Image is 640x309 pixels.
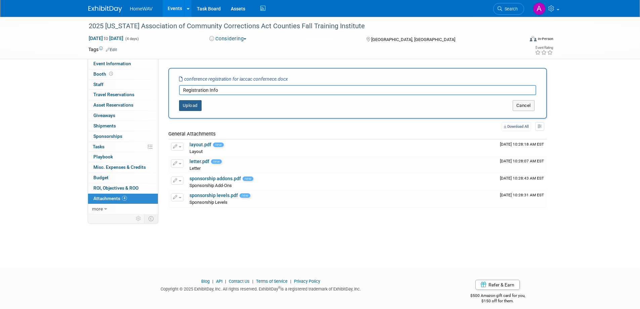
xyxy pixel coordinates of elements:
span: | [251,279,255,284]
a: Playbook [88,152,158,162]
span: Upload Timestamp [500,142,544,147]
a: Contact Us [229,279,250,284]
div: Copyright © 2025 ExhibitDay, Inc. All rights reserved. ExhibitDay is a registered trademark of Ex... [88,284,434,292]
span: | [223,279,228,284]
span: | [289,279,293,284]
img: Format-Inperson.png [530,36,537,41]
td: Upload Timestamp [497,140,547,156]
img: ExhibitDay [88,6,122,12]
a: Search [493,3,524,15]
span: Asset Reservations [93,102,133,108]
button: Cancel [513,100,535,111]
a: Attachments4 [88,194,158,204]
span: HomeWAV [130,6,153,11]
td: Personalize Event Tab Strip [133,214,144,223]
a: Blog [201,279,210,284]
sup: ® [278,286,281,289]
a: Refer & Earn [475,280,520,290]
span: [GEOGRAPHIC_DATA], [GEOGRAPHIC_DATA] [371,37,455,42]
a: Privacy Policy [294,279,320,284]
span: Shipments [93,123,116,128]
span: (4 days) [125,37,139,41]
button: Upload [179,100,202,111]
a: Edit [106,47,117,52]
span: | [211,279,215,284]
a: Giveaways [88,111,158,121]
span: Sponsorship Levels [189,200,227,205]
a: more [88,204,158,214]
a: sponsorship levels.pdf [189,193,238,198]
span: Playbook [93,154,113,159]
span: new [213,143,224,147]
span: Booth not reserved yet [108,71,114,76]
a: letter.pdf [189,159,209,164]
div: 2025 [US_STATE] Association of Community Corrections Act Counties Fall Training Institute [86,20,514,32]
img: Amanda Jasper [533,2,546,15]
div: Event Format [484,35,554,45]
div: Event Rating [535,46,553,49]
div: $150 off for them. [443,298,552,304]
td: Upload Timestamp [497,190,547,207]
td: Upload Timestamp [497,156,547,173]
td: Upload Timestamp [497,173,547,190]
a: Staff [88,80,158,90]
span: Sponsorship Add-Ons [189,183,232,188]
a: Event Information [88,59,158,69]
span: Giveaways [93,113,115,118]
span: new [211,159,222,164]
a: Booth [88,69,158,79]
a: Shipments [88,121,158,131]
a: Misc. Expenses & Credits [88,162,158,172]
input: Enter description [179,85,536,95]
a: Tasks [88,142,158,152]
div: In-Person [538,36,553,41]
a: Budget [88,173,158,183]
span: ROI, Objectives & ROO [93,185,138,191]
span: to [103,36,109,41]
span: General Attachments [168,131,216,137]
span: more [92,206,103,211]
a: Travel Reservations [88,90,158,100]
span: Search [502,6,518,11]
i: conference registration for iaccac confernece.docx [179,76,288,82]
a: API [216,279,222,284]
span: 4 [122,196,127,201]
a: layout.pdf [189,142,211,147]
span: Upload Timestamp [500,159,544,163]
a: Terms of Service [256,279,288,284]
span: Upload Timestamp [500,193,544,197]
span: Sponsorships [93,133,122,139]
a: Asset Reservations [88,100,158,110]
span: Budget [93,175,109,180]
span: Booth [93,71,114,77]
span: Misc. Expenses & Credits [93,164,146,170]
span: new [240,193,250,198]
td: Toggle Event Tabs [144,214,158,223]
a: Download All [502,122,531,131]
span: Staff [93,82,103,87]
span: Letter [189,166,201,171]
span: Layout [189,149,203,154]
button: Considering [207,35,249,42]
span: Event Information [93,61,131,66]
a: sponsorship addons.pdf [189,176,241,181]
span: [DATE] [DATE] [88,35,124,41]
a: Sponsorships [88,131,158,142]
span: Travel Reservations [93,92,134,97]
span: Upload Timestamp [500,176,544,181]
td: Tags [88,46,117,53]
a: ROI, Objectives & ROO [88,183,158,193]
span: Tasks [93,144,104,149]
span: Attachments [93,196,127,201]
span: new [243,177,253,181]
div: $500 Amazon gift card for you, [443,288,552,304]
